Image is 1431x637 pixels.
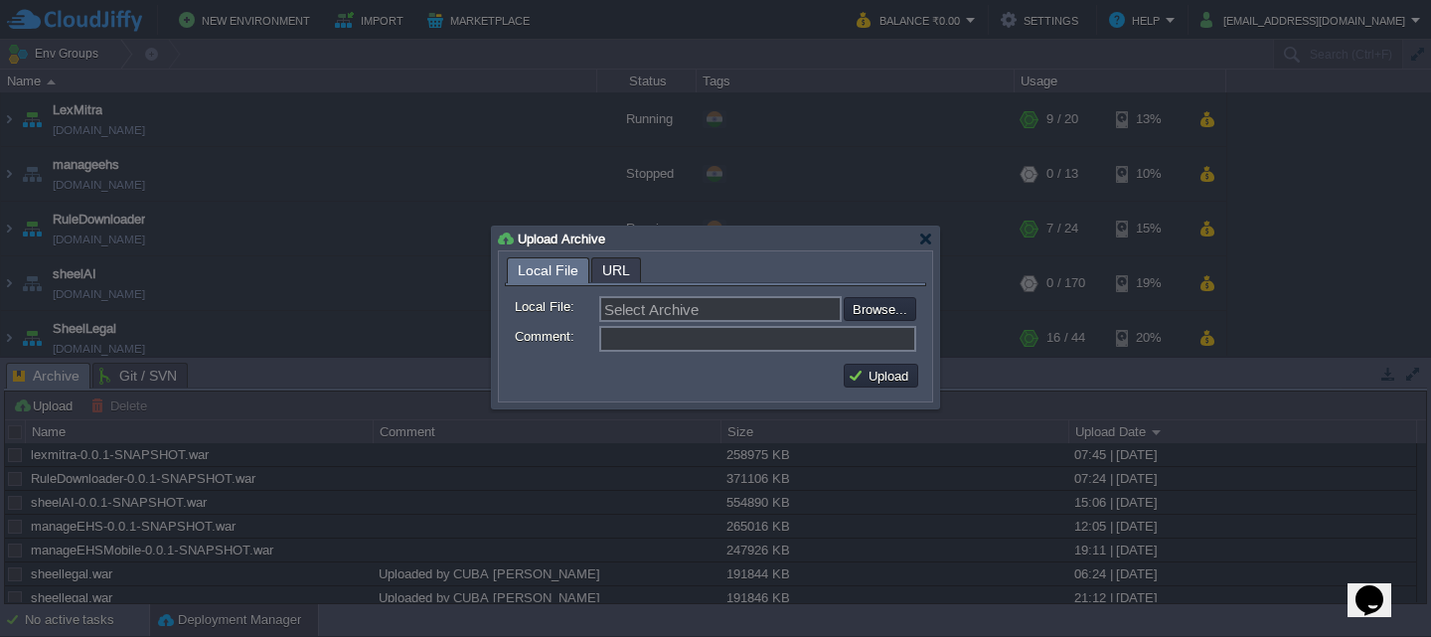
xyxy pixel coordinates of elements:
[848,367,914,385] button: Upload
[515,296,597,317] label: Local File:
[1348,557,1411,617] iframe: chat widget
[518,232,605,246] span: Upload Archive
[515,326,597,347] label: Comment:
[602,258,630,282] span: URL
[518,258,578,283] span: Local File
